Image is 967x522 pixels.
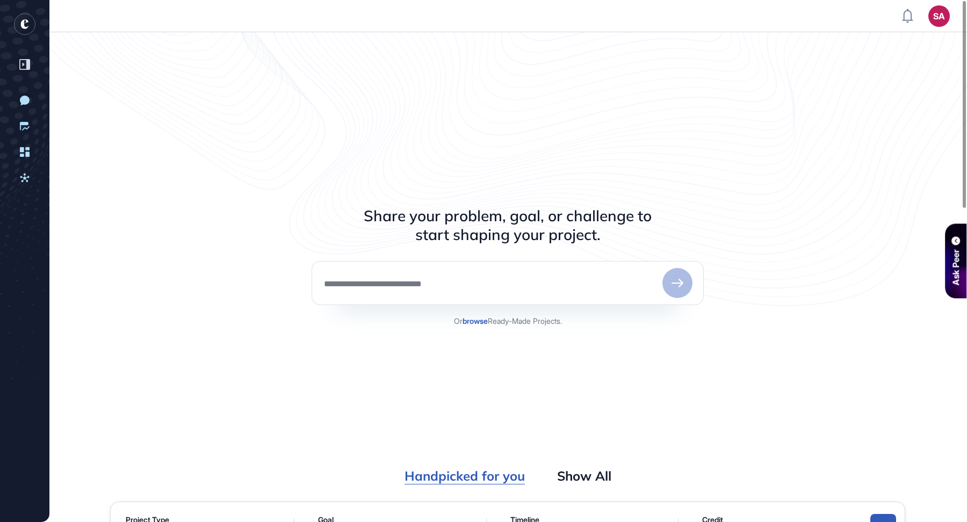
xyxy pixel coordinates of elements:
div: Ask Peer [949,250,962,286]
button: SA [928,5,950,27]
h3: Share your problem, goal, or challenge to start shaping your project. [364,206,652,244]
div: Handpicked for you [405,468,525,484]
div: Show All [557,468,611,484]
div: entrapeer-logo [14,13,35,35]
p: Or Ready-Made Projects. [454,316,562,327]
strong: browse [463,316,488,325]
